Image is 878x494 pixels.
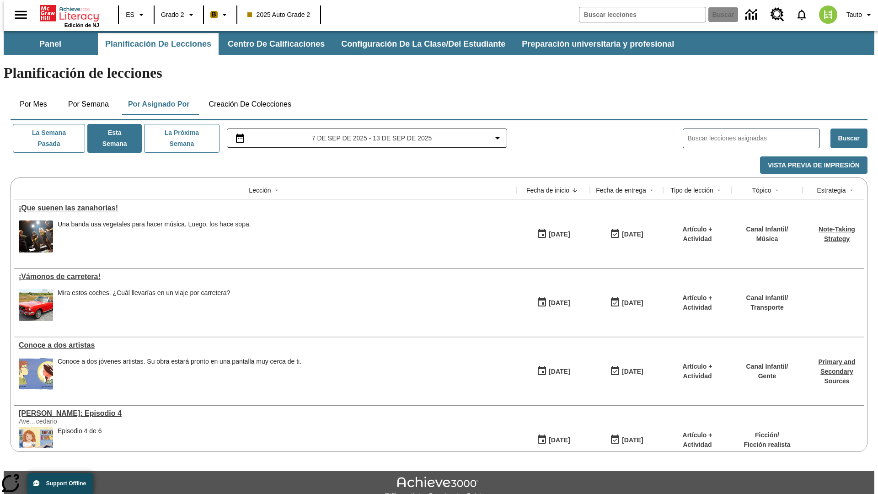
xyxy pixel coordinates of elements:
[688,132,819,145] input: Buscar lecciones asignadas
[752,186,771,195] div: Tópico
[212,9,216,20] span: B
[58,289,230,297] div: Mira estos coches. ¿Cuál llevarías en un viaje por carretera?
[121,93,197,115] button: Por asignado por
[312,134,432,143] span: 7 de sep de 2025 - 13 de sep de 2025
[819,358,856,385] a: Primary and Secondary Sources
[58,427,102,459] div: Episodio 4 de 6
[40,4,99,22] a: Portada
[607,431,646,449] button: 09/07/25: Último día en que podrá accederse la lección
[231,133,503,144] button: Seleccione el intervalo de fechas opción del menú
[746,234,788,244] p: Música
[19,418,156,425] div: Ave…cedario
[27,473,93,494] button: Support Offline
[744,430,791,440] p: Ficción /
[19,273,512,281] div: ¡Vámonos de carretera!
[765,2,790,27] a: Centro de recursos, Se abrirá en una pestaña nueva.
[549,229,570,240] div: [DATE]
[646,185,657,196] button: Sort
[11,93,56,115] button: Por mes
[549,435,570,446] div: [DATE]
[622,229,643,240] div: [DATE]
[122,6,151,23] button: Lenguaje: ES, Selecciona un idioma
[744,440,791,450] p: Ficción realista
[846,185,857,196] button: Sort
[534,226,573,243] button: 09/07/25: Primer día en que estuvo disponible la lección
[4,64,874,81] h1: Planificación de lecciones
[19,409,512,418] div: Elena Menope: Episodio 4
[220,33,332,55] button: Centro de calificaciones
[58,358,301,365] div: Conoce a dos jóvenes artistas. Su obra estará pronto en una pantalla muy cerca de ti.
[19,409,512,418] a: Elena Menope: Episodio 4, Lecciones
[19,289,53,321] img: Un auto Ford Mustang rojo descapotable estacionado en un suelo adoquinado delante de un campo
[549,366,570,377] div: [DATE]
[249,186,271,195] div: Lección
[746,303,788,312] p: Transporte
[713,185,724,196] button: Sort
[819,5,837,24] img: avatar image
[607,226,646,243] button: 09/07/25: Último día en que podrá accederse la lección
[61,93,116,115] button: Por semana
[19,204,512,212] a: ¡Que suenen las zanahorias!, Lecciones
[740,2,765,27] a: Centro de información
[126,10,134,20] span: ES
[817,186,846,195] div: Estrategia
[746,293,788,303] p: Canal Infantil /
[19,220,53,252] img: Un grupo de personas vestidas de negro toca música en un escenario.
[58,220,251,252] div: Una banda usa vegetales para hacer música. Luego, los hace sopa.
[579,7,706,22] input: Buscar campo
[58,220,251,228] div: Una banda usa vegetales para hacer música. Luego, los hace sopa.
[64,22,99,28] span: Edición de NJ
[201,93,299,115] button: Creación de colecciones
[271,185,282,196] button: Sort
[207,6,234,23] button: Boost El color de la clase es anaranjado claro. Cambiar el color de la clase.
[534,363,573,380] button: 09/07/25: Primer día en que estuvo disponible la lección
[569,185,580,196] button: Sort
[843,6,878,23] button: Perfil/Configuración
[4,31,874,55] div: Subbarra de navegación
[19,204,512,212] div: ¡Que suenen las zanahorias!
[771,185,782,196] button: Sort
[19,341,512,349] a: Conoce a dos artistas, Lecciones
[157,6,200,23] button: Grado: Grado 2, Elige un grado
[46,480,86,487] span: Support Offline
[4,33,682,55] div: Subbarra de navegación
[534,294,573,311] button: 09/07/25: Primer día en que estuvo disponible la lección
[830,129,867,148] button: Buscar
[40,3,99,28] div: Portada
[819,226,855,242] a: Note-Taking Strategy
[549,297,570,309] div: [DATE]
[58,289,230,321] div: Mira estos coches. ¿Cuál llevarías en un viaje por carretera?
[534,431,573,449] button: 09/07/25: Primer día en que estuvo disponible la lección
[492,133,503,144] svg: Collapse Date Range Filter
[58,358,301,390] div: Conoce a dos jóvenes artistas. Su obra estará pronto en una pantalla muy cerca de ti.
[622,435,643,446] div: [DATE]
[596,186,646,195] div: Fecha de entrega
[607,363,646,380] button: 09/07/25: Último día en que podrá accederse la lección
[334,33,513,55] button: Configuración de la clase/del estudiante
[668,362,727,381] p: Artículo + Actividad
[746,362,788,371] p: Canal Infantil /
[760,156,867,174] button: Vista previa de impresión
[514,33,681,55] button: Preparación universitaria y profesional
[670,186,713,195] div: Tipo de lección
[5,33,96,55] button: Panel
[668,293,727,312] p: Artículo + Actividad
[622,366,643,377] div: [DATE]
[13,124,85,153] button: La semana pasada
[19,341,512,349] div: Conoce a dos artistas
[622,297,643,309] div: [DATE]
[161,10,184,20] span: Grado 2
[19,358,53,390] img: Un autorretrato caricaturesco de Maya Halko y uno realista de Lyla Sowder-Yuson.
[846,10,862,20] span: Tauto
[87,124,142,153] button: Esta semana
[7,1,34,28] button: Abrir el menú lateral
[247,10,311,20] span: 2025 Auto Grade 2
[668,225,727,244] p: Artículo + Actividad
[98,33,219,55] button: Planificación de lecciones
[607,294,646,311] button: 09/07/25: Último día en que podrá accederse la lección
[526,186,569,195] div: Fecha de inicio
